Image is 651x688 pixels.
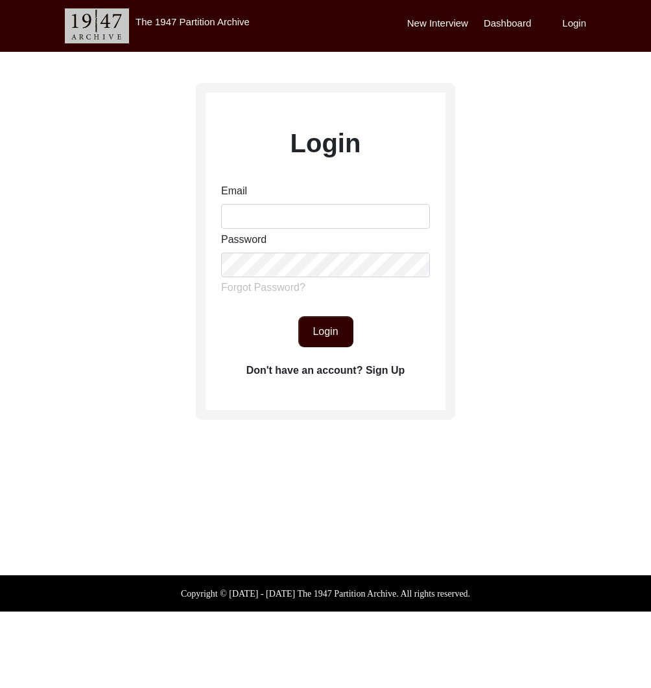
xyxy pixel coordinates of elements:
label: Email [221,183,247,199]
label: Dashboard [484,16,531,31]
label: Login [290,124,361,163]
label: Login [562,16,586,31]
label: Copyright © [DATE] - [DATE] The 1947 Partition Archive. All rights reserved. [181,587,470,601]
img: header-logo.png [65,8,129,43]
label: Don't have an account? Sign Up [246,363,405,378]
label: The 1947 Partition Archive [136,16,250,27]
label: New Interview [407,16,468,31]
label: Forgot Password? [221,280,305,295]
button: Login [298,316,353,347]
label: Password [221,232,266,247]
